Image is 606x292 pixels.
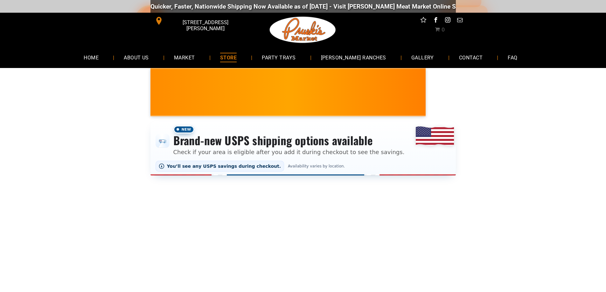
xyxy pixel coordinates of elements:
[211,49,246,66] a: STORE
[419,16,428,26] a: Social network
[173,148,405,156] p: Check if your area is eligible after you add it during checkout to see the savings.
[449,49,492,66] a: CONTACT
[443,16,452,26] a: instagram
[287,164,346,168] span: Availability varies by location.
[173,133,405,147] h3: Brand-new USPS shipping options available
[252,49,305,66] a: PARTY TRAYS
[150,3,536,10] div: Quicker, Faster, Nationwide Shipping Now Available as of [DATE] - Visit [PERSON_NAME] Meat Market...
[114,49,158,66] a: ABOUT US
[164,16,246,35] span: [STREET_ADDRESS][PERSON_NAME]
[456,16,464,26] a: email
[150,121,456,175] div: Shipping options announcement
[498,49,527,66] a: FAQ
[268,13,337,47] img: Pruski-s+Market+HQ+Logo2-1920w.png
[402,49,443,66] a: GALLERY
[431,16,440,26] a: facebook
[167,164,281,169] span: You’ll see any USPS savings during checkout.
[150,16,248,26] a: [STREET_ADDRESS][PERSON_NAME]
[164,49,205,66] a: MARKET
[74,49,108,66] a: HOME
[442,27,445,33] span: 0
[173,126,194,133] span: New
[311,49,396,66] a: [PERSON_NAME] RANCHES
